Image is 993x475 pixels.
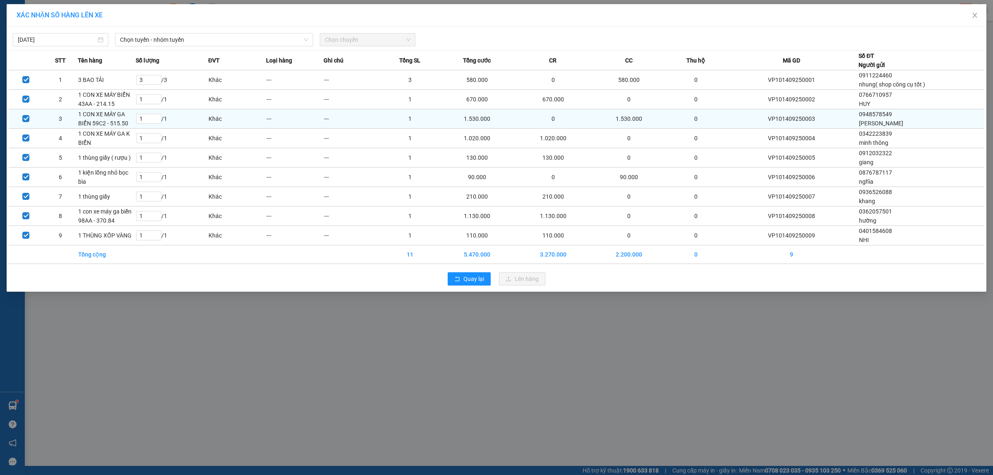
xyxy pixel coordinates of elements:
[859,72,892,79] span: 0911224460
[55,4,164,15] strong: PHIẾU DÁN LÊN HÀNG
[859,178,873,185] span: nghĩa
[725,90,859,109] td: VP101409250002
[591,226,667,245] td: 0
[381,226,439,245] td: 1
[515,245,591,264] td: 3.270.000
[23,28,44,35] strong: CSKH:
[381,245,439,264] td: 11
[725,226,859,245] td: VP101409250009
[136,129,209,148] td: / 1
[725,70,859,90] td: VP101409250001
[208,206,266,226] td: Khác
[43,187,78,206] td: 7
[439,129,515,148] td: 1.020.000
[381,148,439,168] td: 1
[43,206,78,226] td: 8
[381,90,439,109] td: 1
[266,70,324,90] td: ---
[625,56,633,65] span: CC
[667,90,724,109] td: 0
[859,150,892,156] span: 0912032322
[208,90,266,109] td: Khác
[686,56,705,65] span: Thu hộ
[859,139,888,146] span: minh thông
[324,56,343,65] span: Ghi chú
[208,226,266,245] td: Khác
[439,187,515,206] td: 210.000
[667,226,724,245] td: 0
[136,148,209,168] td: / 1
[515,168,591,187] td: 0
[859,120,903,127] span: [PERSON_NAME]
[439,206,515,226] td: 1.130.000
[17,11,103,19] span: XÁC NHẬN SỐ HÀNG LÊN XE
[515,70,591,90] td: 0
[591,206,667,226] td: 0
[43,148,78,168] td: 5
[783,56,800,65] span: Mã GD
[18,35,96,44] input: 14/09/2025
[136,226,209,245] td: / 1
[399,56,420,65] span: Tổng SL
[43,226,78,245] td: 9
[859,237,869,243] span: NHI
[3,50,124,61] span: Mã đơn: VP101409250002
[325,34,410,46] span: Chọn chuyến
[859,217,876,224] span: hường
[725,245,859,264] td: 9
[266,109,324,129] td: ---
[859,159,873,166] span: giang
[439,226,515,245] td: 110.000
[859,111,892,118] span: 0948578549
[859,208,892,215] span: 0362057501
[515,129,591,148] td: 1.020.000
[725,206,859,226] td: VP101409250008
[515,109,591,129] td: 0
[136,90,209,109] td: / 1
[43,168,78,187] td: 6
[208,168,266,187] td: Khác
[591,90,667,109] td: 0
[591,148,667,168] td: 0
[266,148,324,168] td: ---
[266,226,324,245] td: ---
[439,148,515,168] td: 130.000
[43,109,78,129] td: 3
[667,206,724,226] td: 0
[667,168,724,187] td: 0
[859,101,870,107] span: HUY
[304,37,309,42] span: down
[266,206,324,226] td: ---
[859,130,892,137] span: 0342223839
[266,187,324,206] td: ---
[381,206,439,226] td: 1
[725,148,859,168] td: VP101409250005
[667,129,724,148] td: 0
[859,51,885,70] div: Số ĐT Người gửi
[120,34,308,46] span: Chọn tuyến - nhóm tuyến
[78,129,135,148] td: 1 CON XE MÁY GA K BIỂN
[78,168,135,187] td: 1 kiện lồng nhỏ bọc bìa
[859,91,892,98] span: 0766710957
[55,56,66,65] span: STT
[324,226,381,245] td: ---
[381,187,439,206] td: 1
[324,90,381,109] td: ---
[591,168,667,187] td: 90.000
[72,28,152,43] span: CÔNG TY TNHH CHUYỂN PHÁT NHANH BẢO AN
[859,198,875,204] span: khang
[43,90,78,109] td: 2
[78,56,102,65] span: Tên hàng
[136,168,209,187] td: / 1
[667,148,724,168] td: 0
[439,70,515,90] td: 580.000
[725,187,859,206] td: VP101409250007
[667,109,724,129] td: 0
[591,70,667,90] td: 580.000
[591,109,667,129] td: 1.530.000
[549,56,556,65] span: CR
[381,70,439,90] td: 3
[78,70,135,90] td: 3 BAO TẢI
[725,129,859,148] td: VP101409250004
[963,4,986,27] button: Close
